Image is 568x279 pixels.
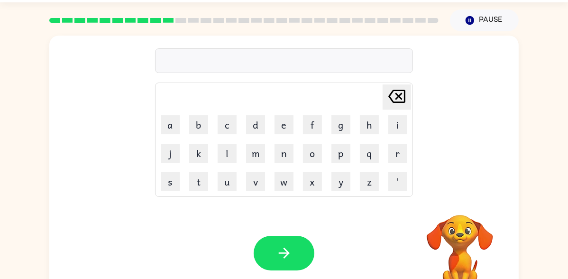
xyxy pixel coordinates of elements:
button: u [218,172,237,191]
button: Pause [450,9,519,31]
button: q [360,144,379,163]
button: v [246,172,265,191]
button: c [218,115,237,134]
button: s [161,172,180,191]
button: j [161,144,180,163]
button: p [331,144,350,163]
button: w [275,172,293,191]
button: e [275,115,293,134]
button: ' [388,172,407,191]
button: f [303,115,322,134]
button: x [303,172,322,191]
button: b [189,115,208,134]
button: h [360,115,379,134]
button: m [246,144,265,163]
button: z [360,172,379,191]
button: r [388,144,407,163]
button: i [388,115,407,134]
button: d [246,115,265,134]
button: g [331,115,350,134]
button: t [189,172,208,191]
button: k [189,144,208,163]
button: a [161,115,180,134]
button: o [303,144,322,163]
button: n [275,144,293,163]
button: l [218,144,237,163]
button: y [331,172,350,191]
